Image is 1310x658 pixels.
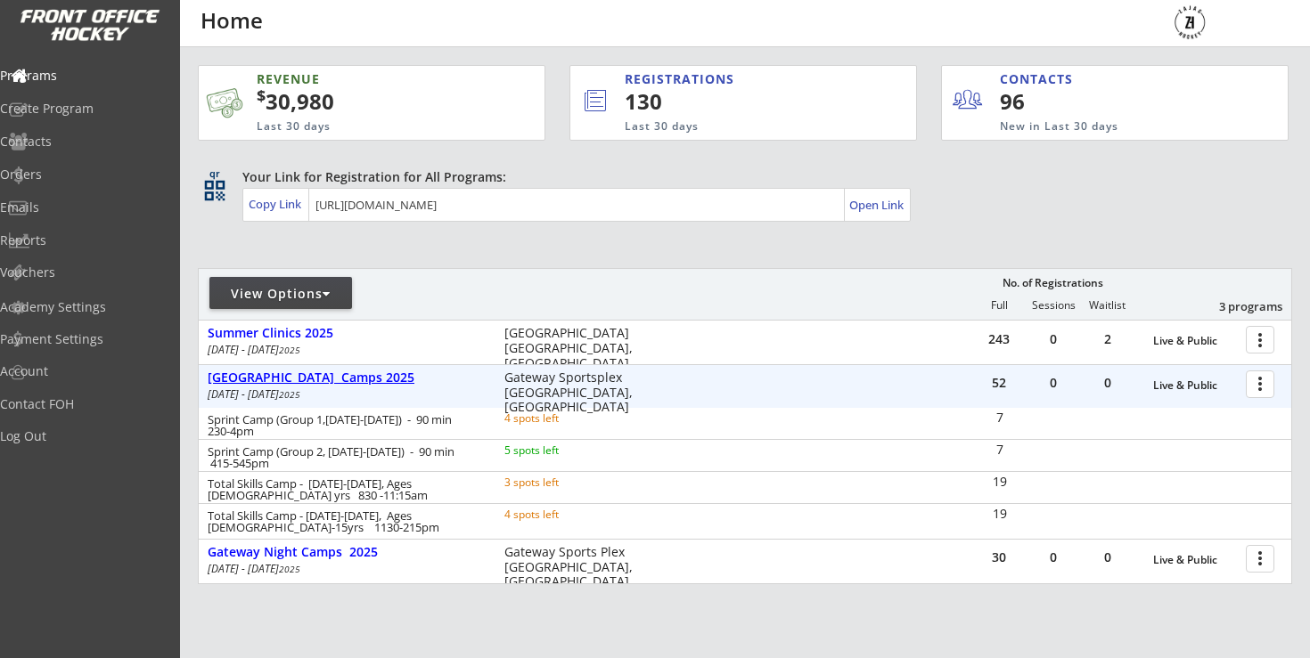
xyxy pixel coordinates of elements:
button: qr_code [201,177,228,204]
div: 19 [973,508,1026,520]
div: 7 [973,443,1026,456]
div: [GEOGRAPHIC_DATA] Camps 2025 [208,370,486,386]
div: [DATE] - [DATE] [208,389,480,400]
div: Live & Public [1153,379,1237,392]
button: more_vert [1246,326,1274,353]
div: New in Last 30 days [1000,119,1205,134]
div: qr [203,168,225,180]
div: Waitlist [1080,299,1134,312]
div: Gateway Sportsplex [GEOGRAPHIC_DATA], [GEOGRAPHIC_DATA] [504,370,644,415]
div: Your Link for Registration for All Programs: [242,168,1237,186]
div: 7 [973,411,1026,424]
button: more_vert [1246,370,1274,398]
div: Gateway Night Camps 2025 [208,545,486,560]
div: 0 [1027,551,1080,564]
div: 0 [1027,377,1080,389]
div: No. of Registrations [997,277,1108,289]
em: 2025 [279,344,300,356]
div: Last 30 days [625,119,843,134]
em: 2025 [279,388,300,401]
div: Summer Clinics 2025 [208,326,486,341]
div: Live & Public [1153,554,1237,566]
a: Open Link [849,192,905,217]
div: 4 spots left [504,413,619,424]
div: 3 programs [1190,298,1282,314]
div: 19 [973,475,1026,488]
em: 2025 [279,563,300,575]
div: 2 [1081,333,1134,345]
div: 130 [625,86,856,117]
div: Live & Public [1153,335,1237,347]
div: Total Skills Camp - [DATE]-[DATE], Ages [DEMOGRAPHIC_DATA] yrs 830 -11:15am [208,478,480,501]
sup: $ [257,85,266,106]
div: [DATE] - [DATE] [208,345,480,355]
div: CONTACTS [1000,70,1081,88]
div: Last 30 days [257,119,461,134]
div: 5 spots left [504,445,619,456]
div: 96 [1000,86,1109,117]
div: 3 spots left [504,477,619,488]
div: 30 [972,551,1026,564]
div: Total Skills Camp - [DATE]-[DATE], Ages [DEMOGRAPHIC_DATA]-15yrs 1130-215pm [208,510,480,533]
div: 4 spots left [504,509,619,520]
div: 30,980 [257,86,488,117]
div: 243 [972,333,1026,345]
div: 52 [972,377,1026,389]
div: Sprint Camp (Group 1,[DATE]-[DATE]) - 90 min 230-4pm [208,414,480,437]
div: REVENUE [257,70,461,88]
div: Copy Link [249,196,305,212]
div: 0 [1027,333,1080,345]
div: Sessions [1027,299,1080,312]
div: Open Link [849,198,905,213]
div: 0 [1081,551,1134,564]
div: Full [972,299,1026,312]
div: [DATE] - [DATE] [208,564,480,574]
button: more_vert [1246,545,1274,573]
div: Gateway Sports Plex [GEOGRAPHIC_DATA], [GEOGRAPHIC_DATA] [504,545,644,589]
div: 0 [1081,377,1134,389]
div: [GEOGRAPHIC_DATA] [GEOGRAPHIC_DATA], [GEOGRAPHIC_DATA] [504,326,644,370]
div: Sprint Camp (Group 2, [DATE]-[DATE]) - 90 min 415-545pm [208,446,480,469]
div: View Options [209,285,352,303]
div: REGISTRATIONS [625,70,836,88]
